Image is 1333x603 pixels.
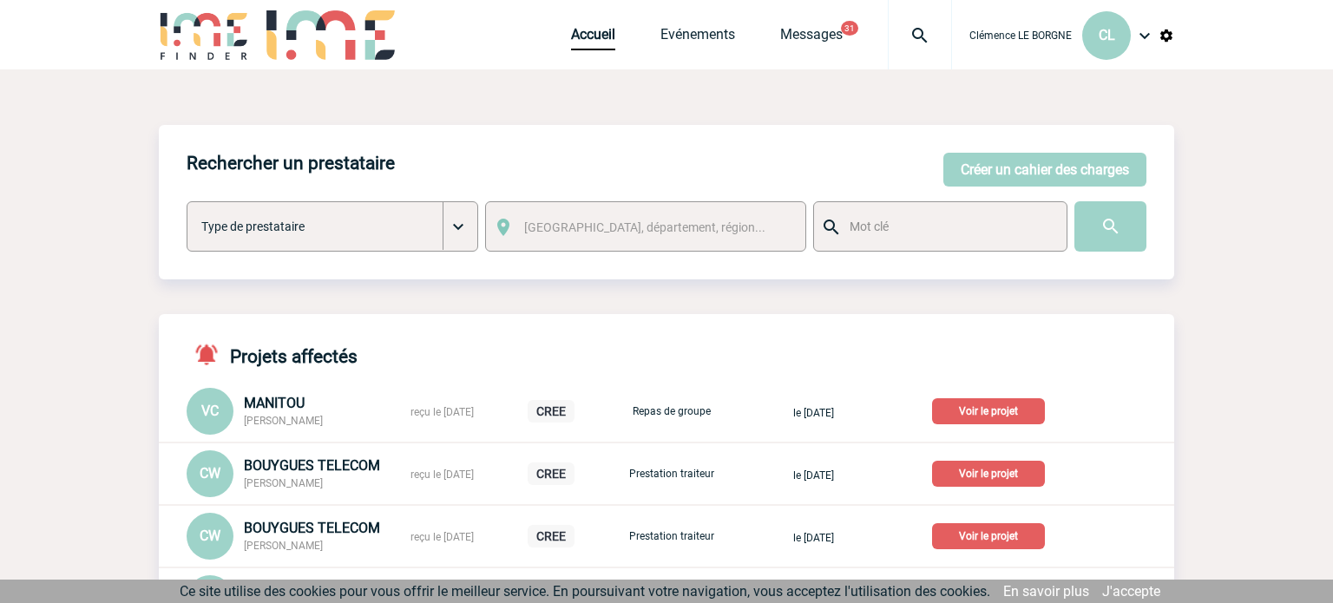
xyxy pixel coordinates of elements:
[793,532,834,544] span: le [DATE]
[528,462,575,485] p: CREE
[932,527,1052,543] a: Voir le projet
[200,528,220,544] span: CW
[628,405,715,417] p: Repas de groupe
[200,465,220,482] span: CW
[628,530,715,542] p: Prestation traiteur
[244,395,305,411] span: MANITOU
[187,342,358,367] h4: Projets affectés
[932,402,1052,418] a: Voir le projet
[932,523,1045,549] p: Voir le projet
[159,10,249,60] img: IME-Finder
[410,406,474,418] span: reçu le [DATE]
[244,520,380,536] span: BOUYGUES TELECOM
[244,415,323,427] span: [PERSON_NAME]
[524,220,765,234] span: [GEOGRAPHIC_DATA], département, région...
[244,477,323,489] span: [PERSON_NAME]
[201,403,219,419] span: VC
[1099,27,1115,43] span: CL
[780,26,843,50] a: Messages
[410,531,474,543] span: reçu le [DATE]
[969,29,1072,42] span: Clémence LE BORGNE
[841,21,858,36] button: 31
[244,457,380,474] span: BOUYGUES TELECOM
[187,153,395,174] h4: Rechercher un prestataire
[571,26,615,50] a: Accueil
[194,342,230,367] img: notifications-active-24-px-r.png
[528,400,575,423] p: CREE
[932,461,1045,487] p: Voir le projet
[1074,201,1146,252] input: Submit
[180,583,990,600] span: Ce site utilise des cookies pour vous offrir le meilleur service. En poursuivant votre navigation...
[793,469,834,482] span: le [DATE]
[932,398,1045,424] p: Voir le projet
[244,540,323,552] span: [PERSON_NAME]
[793,407,834,419] span: le [DATE]
[845,215,1051,238] input: Mot clé
[628,468,715,480] p: Prestation traiteur
[660,26,735,50] a: Evénements
[1003,583,1089,600] a: En savoir plus
[932,464,1052,481] a: Voir le projet
[410,469,474,481] span: reçu le [DATE]
[1102,583,1160,600] a: J'accepte
[528,525,575,547] p: CREE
